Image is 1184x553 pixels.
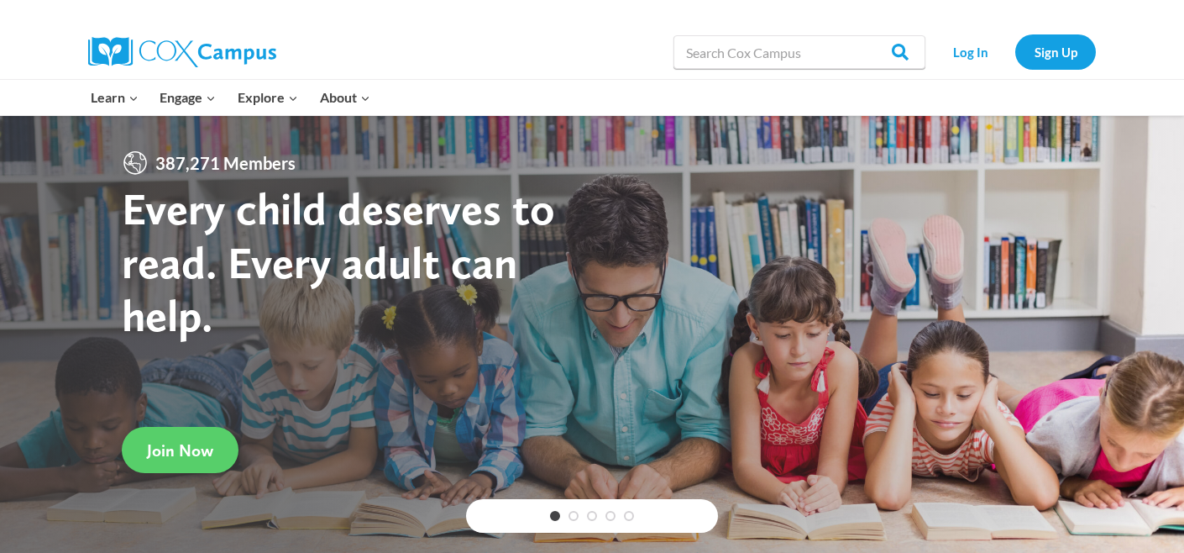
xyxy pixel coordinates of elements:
[238,87,298,108] span: Explore
[160,87,216,108] span: Engage
[587,511,597,521] a: 3
[934,34,1096,69] nav: Secondary Navigation
[1015,34,1096,69] a: Sign Up
[568,511,579,521] a: 2
[80,80,380,115] nav: Primary Navigation
[550,511,560,521] a: 1
[149,150,302,176] span: 387,271 Members
[147,440,213,461] span: Join Now
[88,37,276,67] img: Cox Campus
[122,427,238,473] a: Join Now
[91,87,139,108] span: Learn
[624,511,634,521] a: 5
[673,35,925,69] input: Search Cox Campus
[320,87,370,108] span: About
[934,34,1007,69] a: Log In
[605,511,616,521] a: 4
[122,182,555,342] strong: Every child deserves to read. Every adult can help.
